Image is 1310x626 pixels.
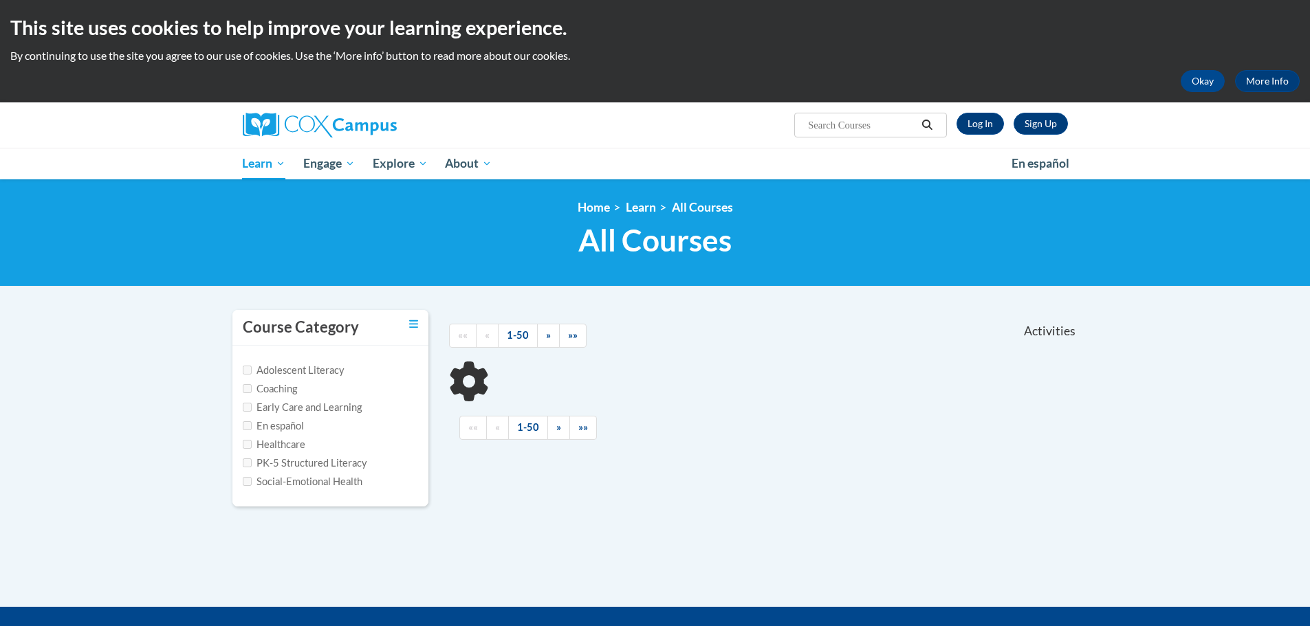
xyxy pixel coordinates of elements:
[409,317,418,332] a: Toggle collapse
[243,437,305,452] label: Healthcare
[957,113,1004,135] a: Log In
[485,329,490,341] span: «
[243,366,252,375] input: Checkbox for Options
[10,48,1300,63] p: By continuing to use the site you agree to our use of cookies. Use the ‘More info’ button to read...
[1235,70,1300,92] a: More Info
[243,477,252,486] input: Checkbox for Options
[556,421,561,433] span: »
[243,456,367,471] label: PK-5 Structured Literacy
[243,474,362,489] label: Social-Emotional Health
[569,416,597,440] a: End
[1024,324,1076,339] span: Activities
[807,117,917,133] input: Search Courses
[508,416,548,440] a: 1-50
[458,329,468,341] span: ««
[459,416,487,440] a: Begining
[546,329,551,341] span: »
[373,155,428,172] span: Explore
[559,324,587,348] a: End
[243,113,397,137] img: Cox Campus
[436,148,501,179] a: About
[486,416,509,440] a: Previous
[578,222,732,258] span: All Courses
[243,113,504,137] a: Cox Campus
[234,148,295,179] a: Learn
[537,324,560,348] a: Next
[1003,149,1078,178] a: En español
[445,155,492,172] span: About
[10,14,1300,41] h2: This site uses cookies to help improve your learning experience.
[243,384,252,393] input: Checkbox for Options
[1012,156,1069,170] span: En español
[222,148,1089,179] div: Main menu
[243,418,304,434] label: En español
[468,421,478,433] span: ««
[294,148,364,179] a: Engage
[578,421,588,433] span: »»
[243,458,252,467] input: Checkbox for Options
[626,200,656,214] a: Learn
[578,200,610,214] a: Home
[672,200,733,214] a: All Courses
[1181,70,1225,92] button: Okay
[547,416,570,440] a: Next
[498,324,538,348] a: 1-50
[243,421,252,430] input: Checkbox for Options
[476,324,499,348] a: Previous
[243,381,297,396] label: Coaching
[364,148,437,179] a: Explore
[1014,113,1068,135] a: Register
[303,155,355,172] span: Engage
[243,400,362,415] label: Early Care and Learning
[243,317,359,338] h3: Course Category
[495,421,500,433] span: «
[568,329,578,341] span: »»
[242,155,285,172] span: Learn
[243,403,252,412] input: Checkbox for Options
[243,363,345,378] label: Adolescent Literacy
[449,324,477,348] a: Begining
[243,440,252,449] input: Checkbox for Options
[917,117,937,133] button: Search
